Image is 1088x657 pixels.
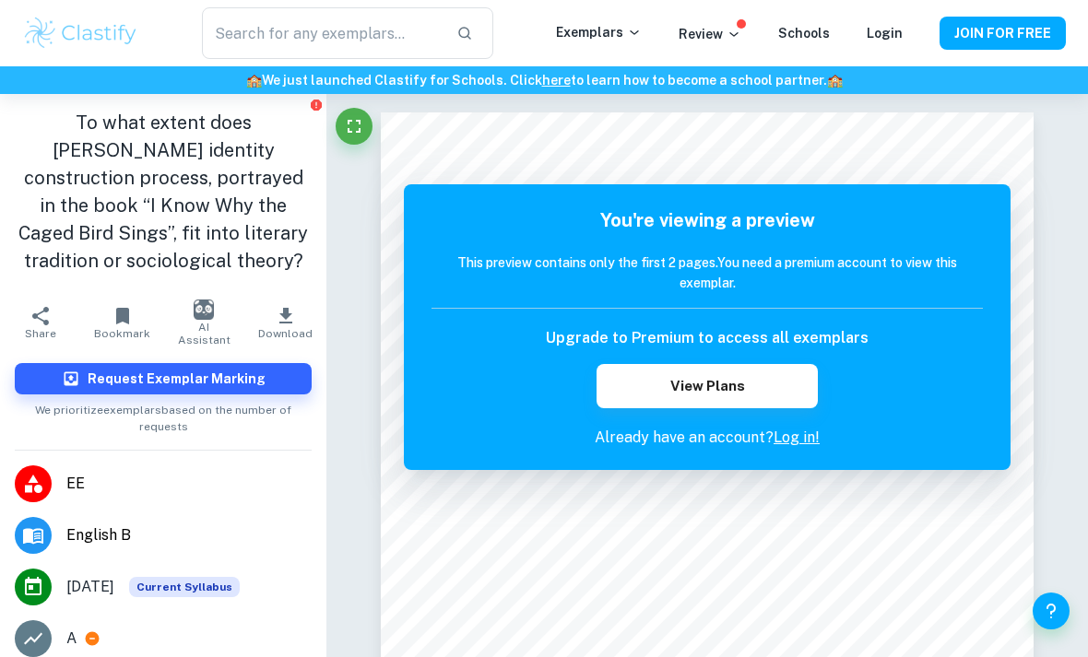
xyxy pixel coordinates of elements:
[163,297,245,348] button: AI Assistant
[4,70,1084,90] h6: We just launched Clastify for Schools. Click to learn how to become a school partner.
[867,26,903,41] a: Login
[25,327,56,340] span: Share
[774,428,820,446] a: Log in!
[597,364,817,408] button: View Plans
[778,26,830,41] a: Schools
[66,473,312,495] span: EE
[940,17,1066,50] button: JOIN FOR FREE
[542,73,571,88] a: here
[66,628,77,650] p: A
[432,206,983,234] h5: You're viewing a preview
[432,252,983,293] h6: This preview contains only the first 2 pages. You need a premium account to view this exemplar.
[336,108,373,145] button: Fullscreen
[66,576,114,598] span: [DATE]
[174,321,234,346] span: AI Assistant
[432,427,983,449] p: Already have an account?
[202,7,442,59] input: Search for any exemplars...
[556,22,642,42] p: Exemplars
[82,297,164,348] button: Bookmark
[129,577,240,597] span: Current Syllabus
[1033,592,1070,629] button: Help and Feedback
[129,577,240,597] div: This exemplar is based on the current syllabus. Feel free to refer to it for inspiration/ideas wh...
[245,297,327,348] button: Download
[258,327,313,340] span: Download
[94,327,150,340] span: Bookmark
[246,73,262,88] span: 🏫
[66,524,312,546] span: English B
[15,363,312,394] button: Request Exemplar Marking
[827,73,843,88] span: 🏫
[15,394,312,435] span: We prioritize exemplars based on the number of requests
[88,369,266,389] h6: Request Exemplar Marking
[22,15,139,52] img: Clastify logo
[309,98,323,111] button: Report issue
[546,327,869,349] h6: Upgrade to Premium to access all exemplars
[679,24,741,44] p: Review
[15,109,312,275] h1: To what extent does [PERSON_NAME] identity construction process, portrayed in the book “I Know Wh...
[194,299,214,320] img: AI Assistant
